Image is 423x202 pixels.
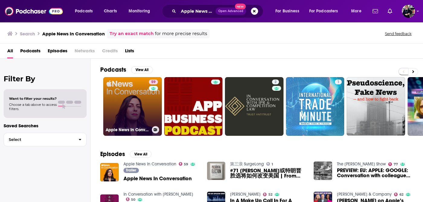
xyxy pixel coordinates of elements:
[71,6,101,16] button: open menu
[394,163,398,166] span: 77
[402,5,415,18] button: Show profile menu
[100,66,126,73] h2: Podcasts
[272,163,273,166] span: 1
[168,4,269,18] div: Search podcasts, credits, & more...
[230,168,306,178] a: #71 哈里斯或特朗普胜选将如何改变美国 | From Apple News In Conversation
[351,7,361,15] span: More
[20,31,35,37] h3: Search
[216,8,246,15] button: Open AdvancedNew
[266,162,273,166] a: 1
[286,77,344,136] a: 1
[179,162,188,166] a: 59
[151,79,155,85] span: 59
[230,168,306,178] span: #71 [PERSON_NAME]或特朗普胜选将如何改变美国 | From Apple News In Conversation
[230,161,264,167] a: 第三浪 SurgeLong
[388,162,398,166] a: 77
[103,77,162,136] a: 59Apple News In Conversation
[9,96,57,101] span: Want to filter your results?
[178,6,216,16] input: Search podcasts, credits, & more...
[314,161,332,180] img: PREVIEW: EU: APPLE: GOOGLE: Conversation with colleague Elizabeth Peek of The Hill and Fox News r...
[385,6,395,16] a: Show notifications dropdown
[4,74,87,83] h2: Filter By
[305,6,347,16] button: open menu
[123,161,176,167] a: Apple News In Conversation
[335,80,342,84] a: 1
[337,192,392,197] a: O'Connor & Company
[337,168,413,178] a: PREVIEW: EU: APPLE: GOOGLE: Conversation with colleague Elizabeth Peek of The Hill and Fox News r...
[225,77,284,136] a: 2
[42,31,105,37] h3: Apple News In Conversation
[218,10,243,13] span: Open Advanced
[20,46,40,58] a: Podcasts
[235,4,246,9] span: New
[402,5,415,18] span: Logged in as ndewey
[7,46,13,58] a: All
[272,80,279,84] a: 2
[124,6,158,16] button: open menu
[4,123,87,129] p: Saved Searches
[104,7,117,15] span: Charts
[110,30,154,37] a: Try an exact match
[123,176,192,181] a: Apple News In Conversation
[274,79,277,85] span: 2
[5,5,63,17] img: Podchaser - Follow, Share and Rate Podcasts
[9,103,57,111] span: Choose a tab above to access filters.
[394,193,403,196] a: 62
[268,193,272,196] span: 52
[126,168,136,172] span: Trailer
[263,193,272,196] a: 52
[100,66,153,73] a: PodcastsView All
[230,192,261,197] a: Ray Appleton
[383,31,413,36] button: Send feedback
[309,7,338,15] span: For Podcasters
[75,7,93,15] span: Podcasts
[100,150,125,158] h2: Episodes
[4,133,87,146] button: Select
[126,197,136,201] a: 50
[402,5,415,18] img: User Profile
[123,192,193,197] a: In Conversation with Jordan Sorcery
[48,46,67,58] a: Episodes
[399,193,403,196] span: 62
[75,46,95,58] span: Networks
[271,6,307,16] button: open menu
[129,7,150,15] span: Monitoring
[106,127,149,132] h3: Apple News In Conversation
[184,163,188,166] span: 59
[337,168,413,178] span: PREVIEW: EU: APPLE: GOOGLE: Conversation with colleague [PERSON_NAME] of The Hill and Fox News re...
[131,66,153,73] button: View All
[125,46,134,58] a: Lists
[337,161,386,167] a: The John Batchelor Show
[100,163,119,181] img: Apple News In Conversation
[130,151,152,158] button: View All
[131,198,135,201] span: 50
[100,6,120,16] a: Charts
[4,138,74,142] span: Select
[337,79,339,85] span: 1
[149,80,158,84] a: 59
[207,162,226,180] img: #71 哈里斯或特朗普胜选将如何改变美国 | From Apple News In Conversation
[370,6,380,16] a: Show notifications dropdown
[155,30,207,37] span: for more precise results
[100,150,152,158] a: EpisodesView All
[102,46,118,58] span: Credits
[347,6,369,16] button: open menu
[275,7,299,15] span: For Business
